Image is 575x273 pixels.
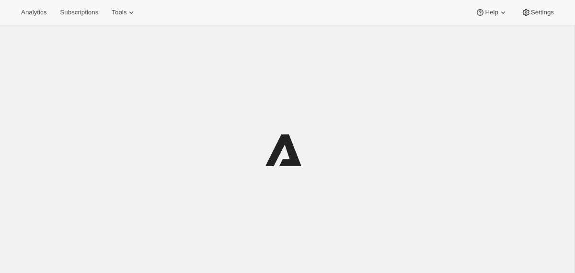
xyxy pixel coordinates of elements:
button: Subscriptions [54,6,104,19]
button: Tools [106,6,142,19]
span: Settings [531,9,554,16]
span: Analytics [21,9,46,16]
button: Analytics [15,6,52,19]
button: Help [470,6,513,19]
span: Tools [112,9,126,16]
span: Help [485,9,498,16]
button: Settings [516,6,560,19]
span: Subscriptions [60,9,98,16]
